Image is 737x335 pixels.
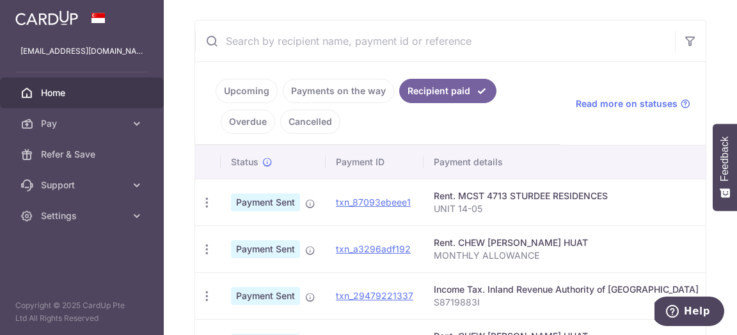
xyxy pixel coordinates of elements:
a: Payments on the way [283,79,394,103]
a: Overdue [221,110,275,134]
a: txn_29479221337 [336,290,413,301]
span: Feedback [719,136,731,181]
span: Payment Sent [231,240,300,258]
button: Feedback - Show survey [713,124,737,211]
img: CardUp [15,10,78,26]
div: Income Tax. Inland Revenue Authority of [GEOGRAPHIC_DATA] [434,283,699,296]
span: Payment Sent [231,193,300,211]
p: S8719883I [434,296,699,309]
span: Settings [41,209,125,222]
span: Payment Sent [231,287,300,305]
p: [EMAIL_ADDRESS][DOMAIN_NAME] [20,45,143,58]
a: Upcoming [216,79,278,103]
span: Refer & Save [41,148,125,161]
a: txn_87093ebeee1 [336,197,411,208]
a: Read more on statuses [576,97,690,110]
p: UNIT 14-05 [434,202,699,215]
div: Rent. MCST 4713 STURDEE RESIDENCES [434,190,699,202]
a: Cancelled [280,110,340,134]
span: Status [231,156,258,168]
p: MONTHLY ALLOWANCE [434,249,699,262]
input: Search by recipient name, payment id or reference [195,20,675,61]
div: Rent. CHEW [PERSON_NAME] HUAT [434,236,699,249]
span: Support [41,179,125,192]
span: Home [41,86,125,99]
th: Payment ID [326,145,424,179]
a: Recipient paid [399,79,496,103]
iframe: Opens a widget where you can find more information [654,297,724,329]
th: Payment details [424,145,709,179]
a: txn_a3296adf192 [336,243,411,254]
span: Pay [41,117,125,130]
span: Read more on statuses [576,97,678,110]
